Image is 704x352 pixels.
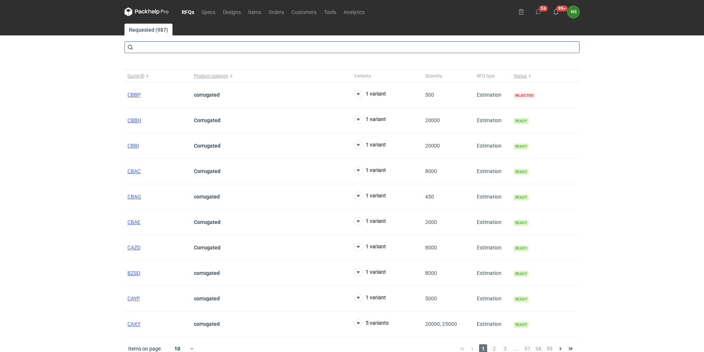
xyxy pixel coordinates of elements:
button: 1 variant [354,293,386,302]
button: 1 variant [354,268,386,277]
a: CBAG [127,194,141,200]
span: Quote ID [127,73,144,79]
span: Variants [354,73,371,79]
button: Quote ID [124,70,191,82]
span: Ready [514,118,529,124]
button: 24 [533,6,544,18]
a: Tools [320,7,340,16]
button: 1 variant [354,191,386,200]
button: 1 variant [354,166,386,175]
a: CBBH [127,117,141,123]
span: Ready [514,220,529,226]
a: Analytics [340,7,368,16]
button: 1 variant [354,242,386,251]
div: Estimation [474,133,511,159]
button: 1 variant [354,90,386,99]
a: Items [245,7,265,16]
button: 99+ [550,6,562,18]
div: Estimation [474,235,511,260]
span: Rejected [514,93,535,99]
a: Customers [288,7,320,16]
button: Status [511,70,577,82]
div: Estimation [474,184,511,210]
a: CAXY [127,321,140,327]
strong: corrugated [194,194,220,200]
span: 20000 [425,143,440,149]
span: 20000 [425,117,440,123]
a: CAYP [127,296,140,301]
span: 5000 [425,296,437,301]
button: 1 variant [354,115,386,124]
span: 8000 [425,168,437,174]
a: Specs [198,7,219,16]
span: Ready [514,245,529,251]
strong: corrugated [194,296,220,301]
span: Ready [514,296,529,302]
strong: Corrugated [194,245,221,251]
button: 1 variant [354,217,386,226]
a: CBAC [127,168,141,174]
button: 5 variants [354,319,389,328]
span: 500 [425,92,434,98]
span: Status [514,73,527,79]
div: Estimation [474,159,511,184]
strong: Corrugated [194,143,221,149]
a: RFQs [178,7,198,16]
a: CBBP [127,92,141,98]
div: Estimation [474,210,511,235]
a: CBAE [127,219,140,225]
button: 1 variant [354,141,386,149]
span: 8000 [425,245,437,251]
strong: Corrugated [194,117,221,123]
a: CBBI [127,143,139,149]
div: Estimation [474,108,511,133]
span: Ready [514,194,529,200]
span: 2000 [425,219,437,225]
span: Ready [514,144,529,149]
button: NS [567,6,580,18]
a: Requested (987) [124,24,172,35]
span: 8000 [425,270,437,276]
div: Natalia Stępak [567,6,580,18]
span: RFQ type [477,73,495,79]
span: Quantity [425,73,442,79]
strong: Corrugated [194,168,221,174]
a: Designs [219,7,245,16]
span: Product category [194,73,228,79]
strong: Corrugated [194,219,221,225]
strong: corrugated [194,92,220,98]
span: Ready [514,322,529,328]
a: Orders [265,7,288,16]
span: 450 [425,194,434,200]
div: Estimation [474,311,511,337]
div: Estimation [474,82,511,108]
strong: corrugated [194,270,220,276]
a: CAZD [127,245,140,251]
button: Product category [191,70,351,82]
strong: corrugated [194,321,220,327]
span: Ready [514,169,529,175]
a: BZSQ [127,270,140,276]
svg: Packhelp Pro [124,7,169,16]
span: 20000, 25000 [425,321,457,327]
div: Estimation [474,286,511,311]
span: Ready [514,271,529,277]
div: Estimation [474,260,511,286]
